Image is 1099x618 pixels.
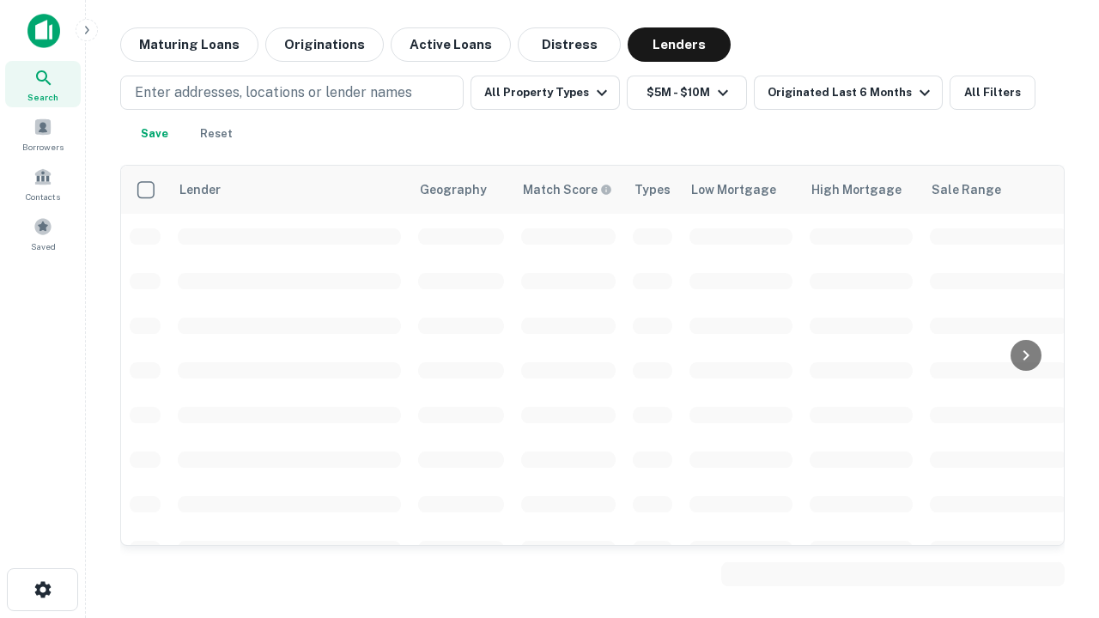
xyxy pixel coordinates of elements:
button: Originated Last 6 Months [754,76,943,110]
span: Search [27,90,58,104]
div: Geography [420,179,487,200]
button: All Property Types [471,76,620,110]
button: All Filters [950,76,1035,110]
button: Lenders [628,27,731,62]
a: Borrowers [5,111,81,157]
th: Types [624,166,681,214]
a: Contacts [5,161,81,207]
div: Capitalize uses an advanced AI algorithm to match your search with the best lender. The match sco... [523,180,612,199]
a: Saved [5,210,81,257]
th: Capitalize uses an advanced AI algorithm to match your search with the best lender. The match sco... [513,166,624,214]
div: Types [635,179,671,200]
th: High Mortgage [801,166,921,214]
button: Save your search to get updates of matches that match your search criteria. [127,117,182,151]
button: Maturing Loans [120,27,258,62]
button: Active Loans [391,27,511,62]
h6: Match Score [523,180,609,199]
a: Search [5,61,81,107]
th: Low Mortgage [681,166,801,214]
th: Geography [410,166,513,214]
span: Borrowers [22,140,64,154]
button: Reset [189,117,244,151]
button: Enter addresses, locations or lender names [120,76,464,110]
th: Lender [169,166,410,214]
iframe: Chat Widget [1013,481,1099,563]
div: High Mortgage [811,179,902,200]
div: Low Mortgage [691,179,776,200]
div: Sale Range [932,179,1001,200]
p: Enter addresses, locations or lender names [135,82,412,103]
div: Lender [179,179,221,200]
th: Sale Range [921,166,1076,214]
button: $5M - $10M [627,76,747,110]
img: capitalize-icon.png [27,14,60,48]
div: Originated Last 6 Months [768,82,935,103]
button: Originations [265,27,384,62]
button: Distress [518,27,621,62]
span: Saved [31,239,56,253]
span: Contacts [26,190,60,203]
